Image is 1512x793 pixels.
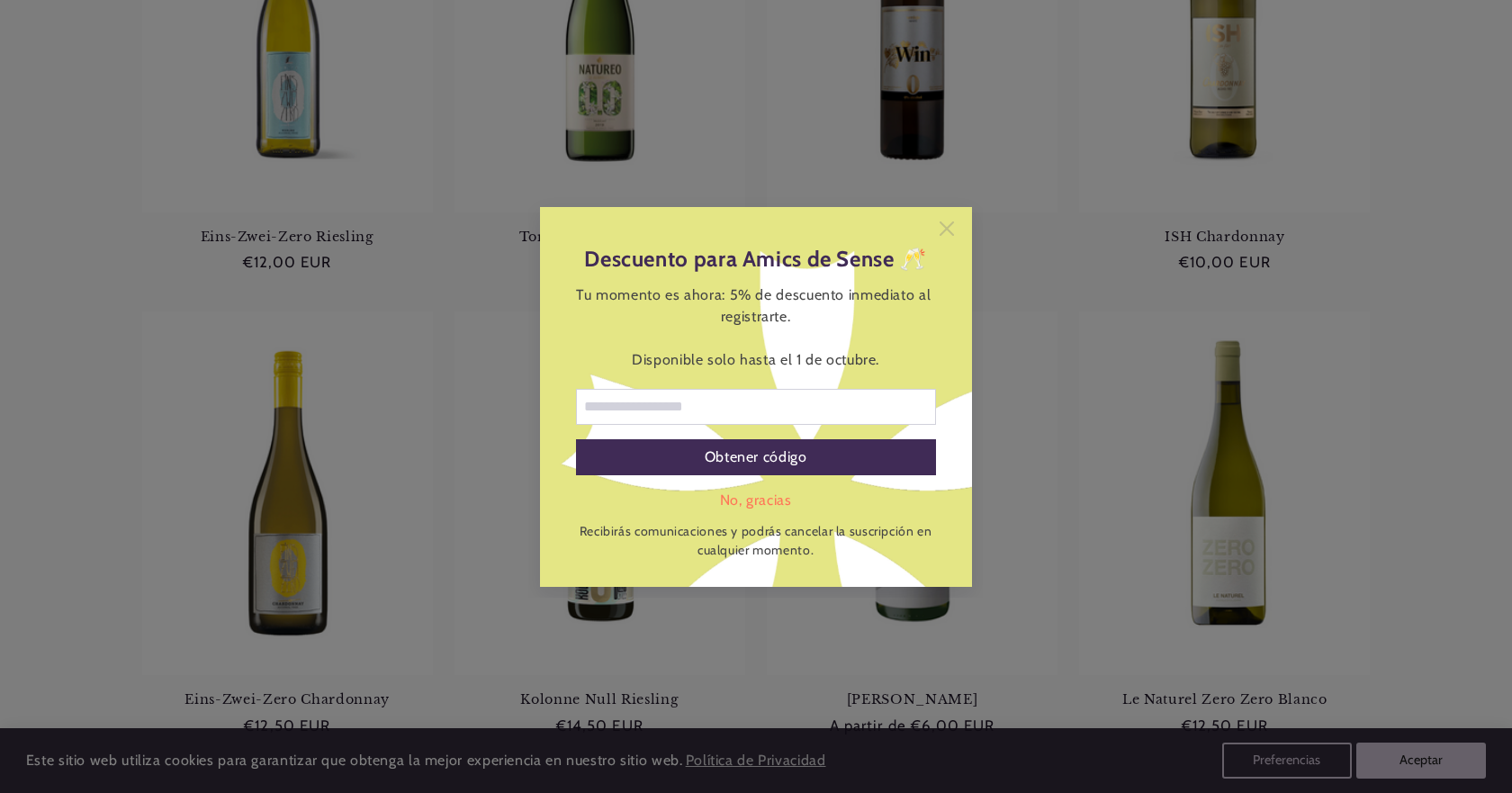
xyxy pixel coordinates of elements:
div: Tu momento es ahora: 5% de descuento inmediato al registrarte. Disponible solo hasta el 1 de octu... [576,284,936,371]
div: Obtener código [705,439,807,475]
div: No, gracias [576,490,936,511]
input: Correo electrónico [576,389,936,425]
header: Descuento para Amics de Sense 🥂 [576,243,936,275]
p: Recibirás comunicaciones y podrás cancelar la suscripción en cualquier momento. [576,522,936,560]
div: Obtener código [576,439,936,475]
